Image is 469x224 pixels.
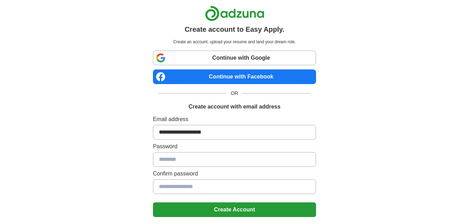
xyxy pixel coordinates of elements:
[153,51,316,65] a: Continue with Google
[153,69,316,84] a: Continue with Facebook
[153,142,316,151] label: Password
[153,170,316,178] label: Confirm password
[154,39,315,45] p: Create an account, upload your resume and land your dream role.
[153,115,316,124] label: Email address
[189,103,280,111] h1: Create account with email address
[153,202,316,217] button: Create Account
[185,24,285,35] h1: Create account to Easy Apply.
[227,90,242,97] span: OR
[205,6,264,21] img: Adzuna logo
